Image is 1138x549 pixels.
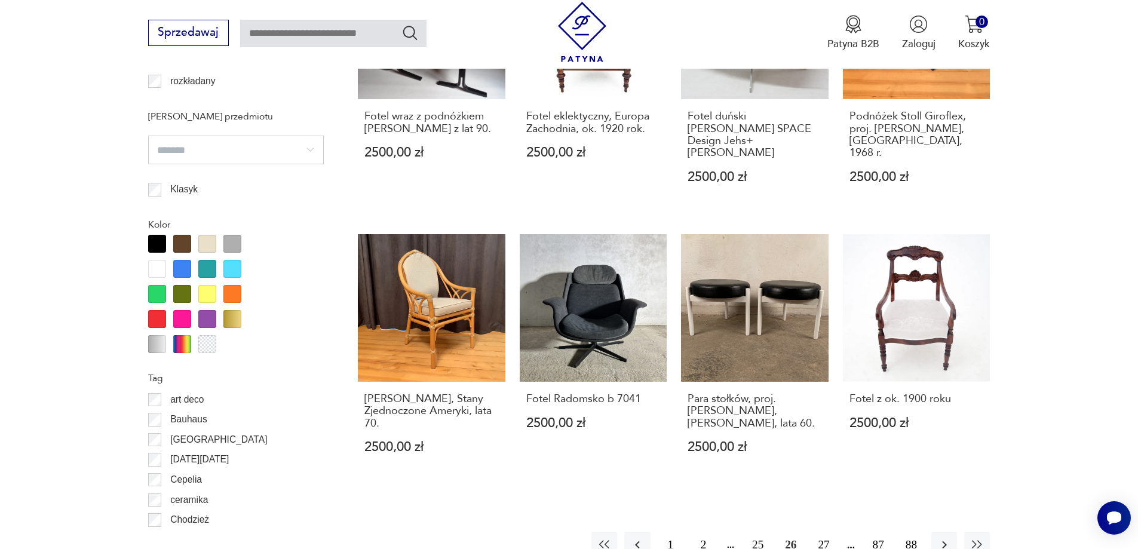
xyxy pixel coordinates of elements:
h3: Fotel wraz z podnóżkiem [PERSON_NAME] z lat 90. [364,111,499,135]
p: 2500,00 zł [688,441,822,453]
h3: Fotel duński [PERSON_NAME] SPACE Design Jehs+[PERSON_NAME] [688,111,822,160]
p: 2500,00 zł [849,171,984,183]
h3: Fotel Radomsko b 7041 [526,393,661,405]
p: Ćmielów [170,532,206,548]
a: Sprzedawaj [148,29,229,38]
p: 2500,00 zł [364,146,499,159]
p: 2500,00 zł [849,417,984,430]
h3: Podnóżek Stoll Giroflex, proj. [PERSON_NAME], [GEOGRAPHIC_DATA], 1968 r. [849,111,984,160]
p: Klasyk [170,182,198,197]
p: art deco [170,392,204,407]
p: Patyna B2B [827,37,879,51]
a: Fotel McGuire, Stany Zjednoczone Ameryki, lata 70.[PERSON_NAME], Stany Zjednoczone Ameryki, lata ... [358,234,505,481]
button: Szukaj [401,24,419,41]
p: Koszyk [958,37,990,51]
p: Zaloguj [902,37,935,51]
p: Bauhaus [170,412,207,427]
button: 0Koszyk [958,15,990,51]
p: [DATE][DATE] [170,452,229,467]
p: Chodzież [170,512,209,527]
h3: Fotel eklektyczny, Europa Zachodnia, ok. 1920 rok. [526,111,661,135]
a: Ikona medaluPatyna B2B [827,15,879,51]
button: Patyna B2B [827,15,879,51]
p: [GEOGRAPHIC_DATA] [170,432,267,447]
a: Para stołków, proj. Hugo Frandsen, Spottrup, Dania, lata 60.Para stołków, proj. [PERSON_NAME], [P... [681,234,829,481]
a: Fotel z ok. 1900 rokuFotel z ok. 1900 roku2500,00 zł [843,234,990,481]
img: Patyna - sklep z meblami i dekoracjami vintage [552,2,612,62]
p: [PERSON_NAME] przedmiotu [148,109,324,124]
div: 0 [976,16,988,28]
p: Tag [148,370,324,386]
img: Ikonka użytkownika [909,15,928,33]
p: Cepelia [170,472,202,487]
p: Kolor [148,217,324,232]
h3: [PERSON_NAME], Stany Zjednoczone Ameryki, lata 70. [364,393,499,430]
img: Ikona medalu [844,15,863,33]
button: Zaloguj [902,15,935,51]
p: 2500,00 zł [526,146,661,159]
p: rozkładany [170,73,215,89]
p: 2500,00 zł [526,417,661,430]
p: ceramika [170,492,208,508]
h3: Fotel z ok. 1900 roku [849,393,984,405]
p: 2500,00 zł [688,171,822,183]
a: Fotel Radomsko b 7041Fotel Radomsko b 70412500,00 zł [520,234,667,481]
iframe: Smartsupp widget button [1097,501,1131,535]
p: 2500,00 zł [364,441,499,453]
img: Ikona koszyka [965,15,983,33]
button: Sprzedawaj [148,20,229,46]
h3: Para stołków, proj. [PERSON_NAME], [PERSON_NAME], lata 60. [688,393,822,430]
